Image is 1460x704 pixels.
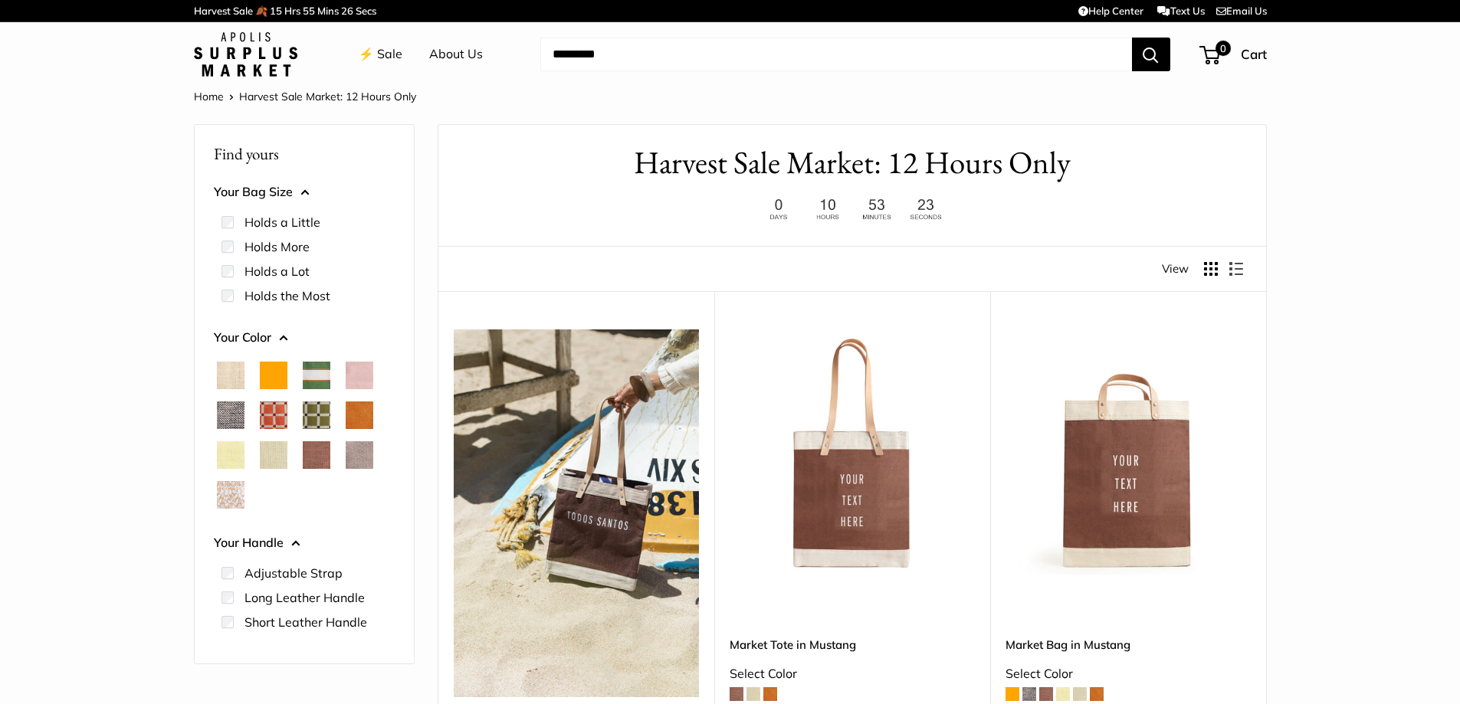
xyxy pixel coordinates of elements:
img: 12 hours only. Ends at 8pm [756,195,948,224]
button: Chenille Window Brick [260,401,287,429]
button: Court Green [303,362,330,389]
p: Find yours [214,139,395,169]
input: Search... [540,38,1132,71]
span: View [1162,258,1189,280]
h1: Harvest Sale Market: 12 Hours Only [461,140,1243,185]
label: Holds More [244,237,310,256]
button: White Porcelain [217,481,244,509]
a: Home [194,90,224,103]
button: Your Bag Size [214,181,395,204]
button: Natural [217,362,244,389]
span: 26 [341,5,353,17]
span: 55 [303,5,315,17]
span: 15 [270,5,282,17]
img: Apolis: Surplus Market [194,32,297,77]
span: Cart [1241,46,1267,62]
span: Hrs [284,5,300,17]
button: Display products as list [1229,262,1243,276]
a: About Us [429,43,483,66]
div: Select Color [730,663,975,686]
span: Secs [356,5,376,17]
button: Chenille Window Sage [303,401,330,429]
button: Daisy [217,441,244,469]
a: Email Us [1216,5,1267,17]
span: 0 [1215,41,1230,56]
label: Holds the Most [244,287,330,305]
button: Mint Sorbet [260,441,287,469]
button: Your Color [214,326,395,349]
img: Market Tote in Mustang [730,329,975,575]
a: ⚡️ Sale [359,43,402,66]
a: Market Tote in MustangMarket Tote in Mustang [730,329,975,575]
button: Orange [260,362,287,389]
span: Mins [317,5,339,17]
img: Market Bag in Mustang [1006,329,1251,575]
a: Market Tote in Mustang [730,636,975,653]
nav: Breadcrumb [194,87,416,106]
label: Long Leather Handle [244,588,365,607]
label: Holds a Lot [244,262,310,280]
a: Text Us [1157,5,1204,17]
a: 0 Cart [1201,42,1267,67]
button: Mustang [303,441,330,469]
a: Market Bag in MustangMarket Bag in Mustang [1006,329,1251,575]
img: Mustang is a rich chocolate mousse brown — a touch of earthy ease, bring along during slow mornin... [454,329,699,697]
button: Cognac [346,401,373,429]
label: Short Leather Handle [244,613,367,631]
button: Search [1132,38,1170,71]
a: Help Center [1078,5,1143,17]
span: Harvest Sale Market: 12 Hours Only [239,90,416,103]
button: Blush [346,362,373,389]
div: Select Color [1006,663,1251,686]
label: Adjustable Strap [244,564,343,582]
button: Display products as grid [1204,262,1218,276]
a: Market Bag in Mustang [1006,636,1251,653]
button: Chambray [217,401,244,429]
label: Holds a Little [244,213,320,231]
button: Taupe [346,441,373,469]
button: Your Handle [214,532,395,555]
